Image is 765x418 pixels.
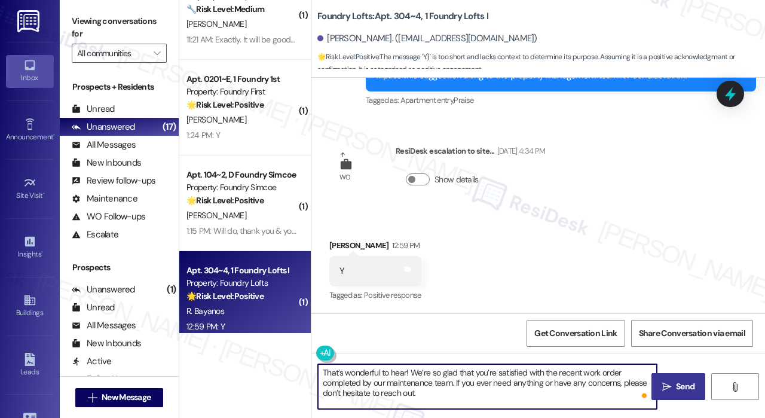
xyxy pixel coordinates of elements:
span: Get Conversation Link [534,327,617,340]
div: [PERSON_NAME]. ([EMAIL_ADDRESS][DOMAIN_NAME]) [317,32,537,45]
div: 12:59 PM [389,239,420,252]
span: Praise [454,95,473,105]
strong: 🔧 Risk Level: Medium [186,4,264,14]
button: Share Conversation via email [631,320,753,347]
label: Viewing conversations for [72,12,167,44]
div: Follow Ups [72,373,127,386]
i:  [662,382,671,392]
span: Send [676,380,694,393]
a: Leads [6,349,54,382]
button: Get Conversation Link [527,320,625,347]
i:  [154,48,160,58]
span: • [41,248,43,257]
b: Foundry Lofts: Apt. 304~4, 1 Foundry Lofts I [317,10,488,23]
div: Review follow-ups [72,175,155,187]
textarea: To enrich screen reader interactions, please activate Accessibility in Grammarly extension settings [318,364,657,409]
strong: 🌟 Risk Level: Positive [186,195,264,206]
span: Apartment entry , [400,95,454,105]
div: New Inbounds [72,157,141,169]
span: • [43,190,45,198]
span: Positive response [364,290,421,300]
div: Escalate [72,228,118,241]
span: [PERSON_NAME] [186,114,246,125]
div: 11:21 AM: Exactly. It will be good for a half an hour and then completely not work for acouple hours [186,34,521,45]
div: ResiDesk escalation to site... [396,145,545,161]
div: All Messages [72,139,136,151]
div: Tagged as: [329,286,421,304]
div: Apt. 104~2, D Foundry Simcoe [186,169,297,181]
div: Property: Foundry Lofts [186,277,297,289]
a: Buildings [6,290,54,322]
a: Insights • [6,231,54,264]
div: Apt. 0201~E, 1 Foundry 1st [186,73,297,86]
div: Property: Foundry Simcoe [186,181,297,194]
div: Property: Foundry First [186,86,297,98]
button: Send [651,373,705,400]
strong: 🌟 Risk Level: Positive [186,291,264,301]
div: WO Follow-ups [72,210,145,223]
div: Unread [72,301,115,314]
div: All Messages [72,319,136,332]
strong: 🌟 Risk Level: Positive [186,99,264,110]
div: Unanswered [72,121,135,133]
div: 1:15 PM: Will do, thank you & you as well! [186,225,323,236]
div: [PERSON_NAME] [329,239,421,256]
span: • [53,131,55,139]
div: 12:59 PM: Y [186,321,225,332]
a: Site Visit • [6,173,54,205]
div: Tagged as: [366,91,756,109]
div: New Inbounds [72,337,141,350]
span: New Message [102,391,151,404]
div: (1) [164,280,179,299]
div: WO [339,171,351,184]
div: Unread [72,103,115,115]
i:  [88,393,97,402]
div: Y [339,265,344,277]
i:  [730,382,739,392]
button: New Message [75,388,164,407]
div: Maintenance [72,193,137,205]
span: [PERSON_NAME] [186,210,246,221]
input: All communities [77,44,148,63]
strong: 🌟 Risk Level: Positive [317,52,379,62]
span: Share Conversation via email [639,327,745,340]
span: R. Bayanos [186,306,224,316]
span: : The message 'Y.}' is too short and lacks context to determine its purpose. Assuming it is a pos... [317,51,765,77]
div: [DATE] 4:34 PM [494,145,546,157]
div: 1:24 PM: Y [186,130,220,141]
div: (17) [160,118,179,136]
div: Active [72,355,112,368]
a: Inbox [6,55,54,87]
div: Apt. 304~4, 1 Foundry Lofts I [186,264,297,277]
span: [PERSON_NAME] [186,19,246,29]
div: Prospects [60,261,179,274]
div: Prospects + Residents [60,81,179,93]
img: ResiDesk Logo [17,10,42,32]
div: Unanswered [72,283,135,296]
label: Show details [434,173,479,186]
